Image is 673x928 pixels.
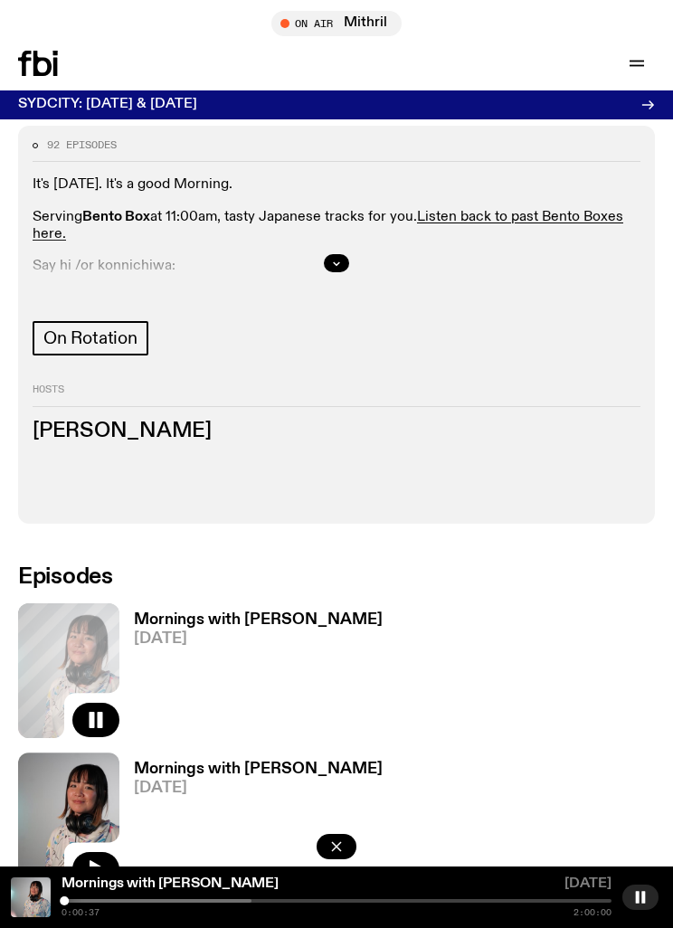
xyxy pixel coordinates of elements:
[119,612,383,738] a: Mornings with [PERSON_NAME][DATE]
[18,567,655,588] h2: Episodes
[18,98,197,111] h3: SYDCITY: [DATE] & [DATE]
[33,321,148,355] a: On Rotation
[33,421,640,441] h3: [PERSON_NAME]
[11,877,51,917] img: Kana Frazer is smiling at the camera with her head tilted slightly to her left. She wears big bla...
[18,753,119,887] img: Kana Frazer is smiling at the camera with her head tilted slightly to her left. She wears big bla...
[47,140,117,150] span: 92 episodes
[119,762,383,887] a: Mornings with [PERSON_NAME][DATE]
[62,908,100,917] span: 0:00:37
[33,384,640,406] h2: Hosts
[43,328,137,348] span: On Rotation
[271,11,402,36] button: On AirMithril
[62,876,279,891] a: Mornings with [PERSON_NAME]
[573,908,611,917] span: 2:00:00
[564,877,611,895] span: [DATE]
[134,631,383,647] span: [DATE]
[134,612,383,628] h3: Mornings with [PERSON_NAME]
[82,210,150,224] strong: Bento Box
[33,209,640,243] p: Serving at 11:00am, tasty Japanese tracks for you.
[134,781,383,796] span: [DATE]
[33,176,640,194] p: It's [DATE]. It's a good Morning.
[134,762,383,777] h3: Mornings with [PERSON_NAME]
